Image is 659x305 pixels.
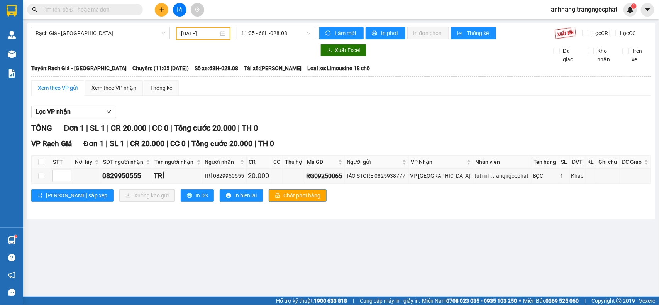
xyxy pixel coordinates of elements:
[126,139,128,148] span: |
[360,297,420,305] span: Cung cấp máy in - giấy in:
[106,108,112,115] span: down
[571,172,584,180] div: Khác
[31,106,116,118] button: Lọc VP nhận
[594,47,617,64] span: Kho nhận
[195,64,238,72] span: Số xe: 68H-028.08
[241,27,310,39] span: 11:05 - 68H-028.08
[319,27,364,39] button: syncLàm mới
[8,289,15,296] span: message
[37,193,43,199] span: sort-ascending
[204,172,246,180] div: TRÍ 0829950555
[226,193,231,199] span: printer
[422,297,517,305] span: Miền Nam
[102,170,151,181] div: 0829950555
[238,123,240,133] span: |
[155,3,168,17] button: plus
[166,139,168,148] span: |
[320,44,366,56] button: downloadXuất Excel
[381,29,399,37] span: In phơi
[110,139,124,148] span: SL 1
[532,156,559,169] th: Tên hàng
[154,170,201,181] div: TRÍ
[411,158,465,166] span: VP Nhận
[353,297,354,305] span: |
[31,65,127,71] b: Tuyến: Rạch Giá - [GEOGRAPHIC_DATA]
[644,6,651,13] span: caret-down
[366,27,405,39] button: printerIn phơi
[154,158,195,166] span: Tên người nhận
[8,69,16,78] img: solution-icon
[451,27,496,39] button: bar-chartThống kê
[586,156,597,169] th: KL
[258,139,274,148] span: TH 0
[36,107,71,116] span: Lọc VP nhận
[8,236,16,244] img: warehouse-icon
[283,191,320,200] span: Chốt phơi hàng
[15,235,17,238] sup: 1
[596,156,620,169] th: Ghi chú
[170,139,186,148] span: CC 0
[38,84,78,92] div: Xem theo VP gửi
[617,29,637,37] span: Lọc CC
[159,7,164,12] span: plus
[407,27,449,39] button: In đơn chọn
[8,271,15,279] span: notification
[314,298,347,304] strong: 1900 633 818
[409,169,473,184] td: VP Hà Tiên
[629,47,651,64] span: Trên xe
[590,29,610,37] span: Lọc CR
[275,193,280,199] span: lock
[561,172,569,180] div: 1
[271,156,283,169] th: CC
[8,254,15,261] span: question-circle
[545,298,579,304] strong: 0369 525 060
[101,169,152,184] td: 0829950555
[559,156,570,169] th: SL
[307,64,370,72] span: Loại xe: Limousine 18 chỗ
[86,123,88,133] span: |
[181,189,214,202] button: printerIn DS
[119,189,175,202] button: downloadXuống kho gửi
[622,158,643,166] span: ĐC Giao
[205,158,239,166] span: Người nhận
[244,64,302,72] span: Tài xế: [PERSON_NAME]
[107,123,109,133] span: |
[32,7,37,12] span: search
[283,156,305,169] th: Thu hộ
[327,47,332,54] span: download
[8,50,16,58] img: warehouse-icon
[248,170,270,181] div: 20.000
[446,298,517,304] strong: 0708 023 035 - 0935 103 250
[627,6,634,13] img: icon-new-feature
[42,5,134,14] input: Tìm tên, số ĐT hoặc mã đơn
[247,156,271,169] th: CR
[31,123,52,133] span: TỔNG
[584,297,586,305] span: |
[467,29,490,37] span: Thống kê
[7,5,17,17] img: logo-vxr
[474,172,530,180] div: tutrinh.trangngocphat
[335,46,360,54] span: Xuất Excel
[307,158,337,166] span: Mã GD
[276,297,347,305] span: Hỗ trợ kỹ thuật:
[36,27,165,39] span: Rạch Giá - Hà Tiên
[335,29,357,37] span: Làm mới
[570,156,585,169] th: ĐVT
[103,158,144,166] span: SĐT người nhận
[554,27,576,39] img: 9k=
[188,139,190,148] span: |
[347,158,401,166] span: Người gửi
[632,3,635,9] span: 1
[83,139,104,148] span: Đơn 1
[51,156,73,169] th: STT
[181,29,219,38] input: 02/09/2025
[473,156,532,169] th: Nhân viên
[150,84,172,92] div: Thống kê
[106,139,108,148] span: |
[269,189,327,202] button: lockChốt phơi hàng
[187,193,192,199] span: printer
[519,299,521,302] span: ⚪️
[191,139,252,148] span: Tổng cước 20.000
[325,30,332,37] span: sync
[152,169,203,184] td: TRÍ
